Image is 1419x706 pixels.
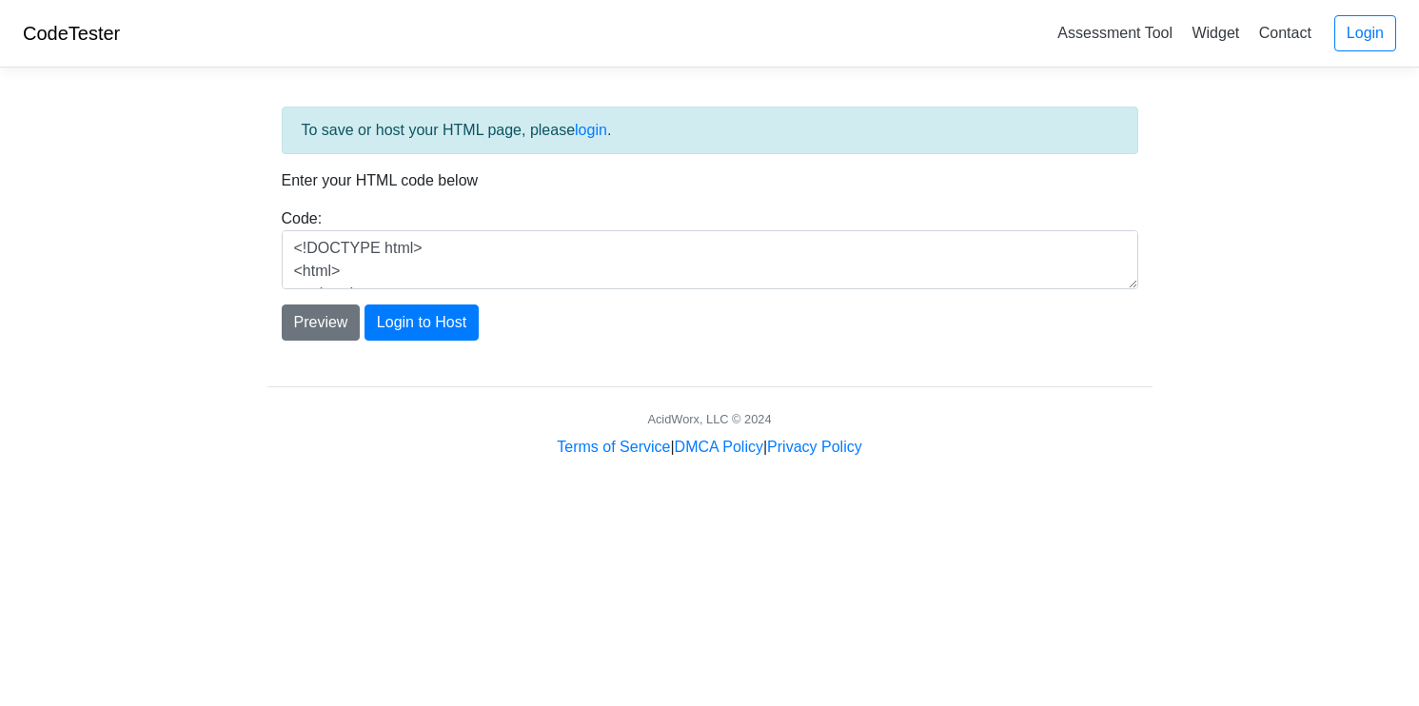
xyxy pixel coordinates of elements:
[267,207,1153,289] div: Code:
[557,439,670,455] a: Terms of Service
[647,410,771,428] div: AcidWorx, LLC © 2024
[1050,17,1180,49] a: Assessment Tool
[282,230,1138,289] textarea: <!DOCTYPE html> <html> <head> <title>Test</title> </head> <body> <h1>Hello, world!</h1> </body> <...
[557,436,861,459] div: | |
[1334,15,1396,51] a: Login
[282,107,1138,154] div: To save or host your HTML page, please .
[282,169,1138,192] p: Enter your HTML code below
[675,439,763,455] a: DMCA Policy
[282,304,361,341] button: Preview
[767,439,862,455] a: Privacy Policy
[1184,17,1247,49] a: Widget
[365,304,479,341] button: Login to Host
[23,23,120,44] a: CodeTester
[1251,17,1319,49] a: Contact
[575,122,607,138] a: login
